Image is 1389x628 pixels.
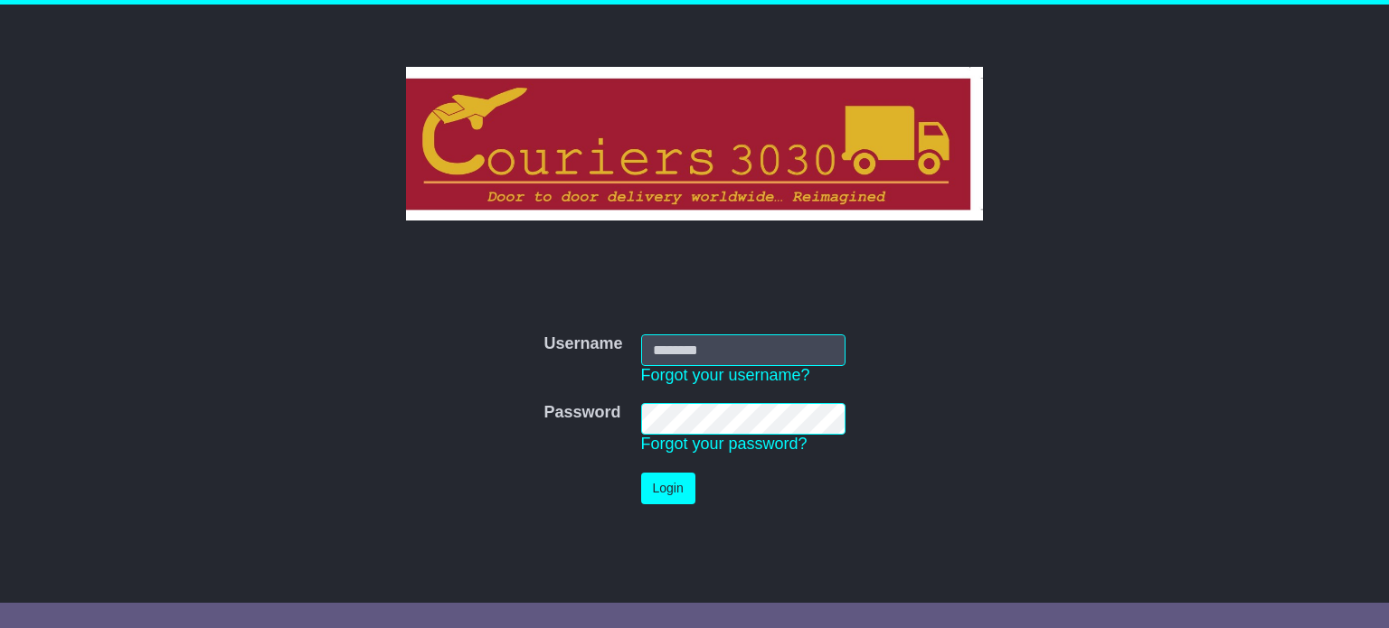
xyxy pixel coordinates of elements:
[641,473,695,504] button: Login
[543,334,622,354] label: Username
[641,366,810,384] a: Forgot your username?
[641,435,808,453] a: Forgot your password?
[543,403,620,423] label: Password
[406,67,984,220] img: Couriers 3030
